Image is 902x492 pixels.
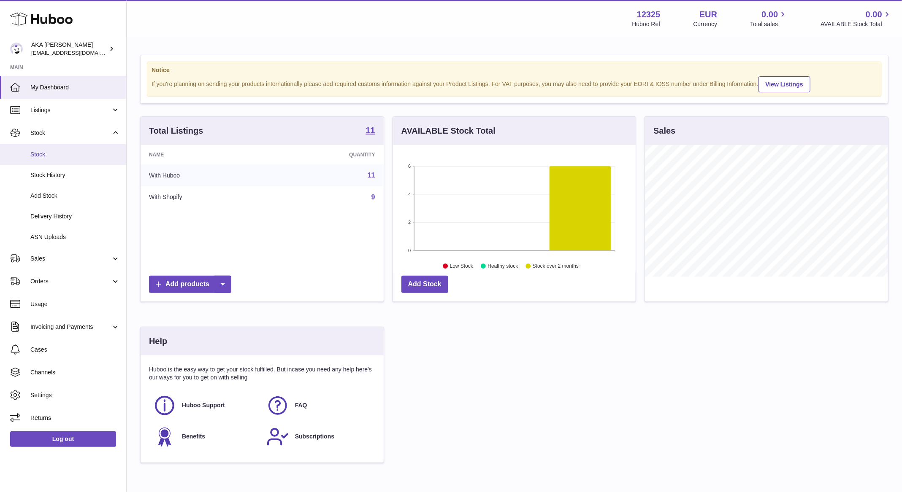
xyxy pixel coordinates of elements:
[401,276,448,293] a: Add Stock
[866,9,882,20] span: 0.00
[401,125,496,137] h3: AVAILABLE Stock Total
[758,76,810,92] a: View Listings
[371,194,375,201] a: 9
[266,394,371,417] a: FAQ
[30,129,111,137] span: Stock
[699,9,717,20] strong: EUR
[821,20,892,28] span: AVAILABLE Stock Total
[368,172,375,179] a: 11
[30,368,120,376] span: Channels
[30,83,120,91] span: My Dashboard
[750,9,788,28] a: 0.00 Total sales
[295,401,307,409] span: FAQ
[637,9,661,20] strong: 12325
[295,433,334,441] span: Subscriptions
[149,276,231,293] a: Add products
[30,255,111,263] span: Sales
[30,346,120,354] span: Cases
[450,263,474,269] text: Low Stock
[271,145,383,164] th: Quantity
[153,394,258,417] a: Huboo Support
[266,425,371,448] a: Subscriptions
[141,186,271,208] td: With Shopify
[141,164,271,186] td: With Huboo
[30,391,120,399] span: Settings
[10,43,23,55] img: khenia.ndri@edhec.com
[10,431,116,446] a: Log out
[30,414,120,422] span: Returns
[30,323,111,331] span: Invoicing and Payments
[408,248,411,253] text: 0
[366,126,375,136] a: 11
[632,20,661,28] div: Huboo Ref
[488,263,518,269] text: Healthy stock
[153,425,258,448] a: Benefits
[149,125,203,137] h3: Total Listings
[141,145,271,164] th: Name
[31,41,107,57] div: AKA [PERSON_NAME]
[30,212,120,220] span: Delivery History
[30,233,120,241] span: ASN Uploads
[182,401,225,409] span: Huboo Support
[30,171,120,179] span: Stock History
[408,164,411,169] text: 6
[750,20,788,28] span: Total sales
[693,20,718,28] div: Currency
[408,192,411,197] text: 4
[762,9,778,20] span: 0.00
[30,192,120,200] span: Add Stock
[182,433,205,441] span: Benefits
[149,366,375,382] p: Huboo is the easy way to get your stock fulfilled. But incase you need any help here's our ways f...
[653,125,675,137] h3: Sales
[408,220,411,225] text: 2
[149,336,167,347] h3: Help
[30,277,111,285] span: Orders
[821,9,892,28] a: 0.00 AVAILABLE Stock Total
[152,66,877,74] strong: Notice
[31,49,124,56] span: [EMAIL_ADDRESS][DOMAIN_NAME]
[30,300,120,308] span: Usage
[533,263,579,269] text: Stock over 2 months
[30,151,120,159] span: Stock
[366,126,375,134] strong: 11
[30,106,111,114] span: Listings
[152,75,877,92] div: If you're planning on sending your products internationally please add required customs informati...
